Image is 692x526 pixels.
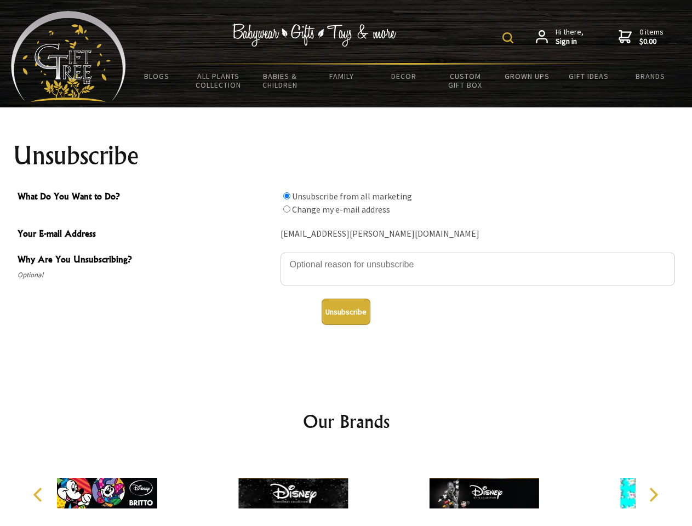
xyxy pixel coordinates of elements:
button: Next [641,483,665,507]
label: Change my e-mail address [292,204,390,215]
a: Hi there,Sign in [536,27,584,47]
a: Family [311,65,373,88]
img: product search [502,32,513,43]
h1: Unsubscribe [13,142,679,169]
a: Brands [620,65,682,88]
label: Unsubscribe from all marketing [292,191,412,202]
textarea: Why Are You Unsubscribing? [281,253,675,285]
input: What Do You Want to Do? [283,205,290,213]
span: Your E-mail Address [18,227,275,243]
span: Optional [18,268,275,282]
a: 0 items$0.00 [619,27,664,47]
strong: Sign in [556,37,584,47]
strong: $0.00 [639,37,664,47]
span: Hi there, [556,27,584,47]
a: Decor [373,65,434,88]
img: Babyware - Gifts - Toys and more... [11,11,126,102]
a: Grown Ups [496,65,558,88]
img: Babywear - Gifts - Toys & more [232,24,397,47]
button: Unsubscribe [322,299,370,325]
a: Babies & Children [249,65,311,96]
span: 0 items [639,27,664,47]
a: BLOGS [126,65,188,88]
input: What Do You Want to Do? [283,192,290,199]
div: [EMAIL_ADDRESS][PERSON_NAME][DOMAIN_NAME] [281,226,675,243]
h2: Our Brands [22,408,671,434]
a: Custom Gift Box [434,65,496,96]
a: All Plants Collection [188,65,250,96]
span: What Do You Want to Do? [18,190,275,205]
span: Why Are You Unsubscribing? [18,253,275,268]
a: Gift Ideas [558,65,620,88]
button: Previous [27,483,52,507]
